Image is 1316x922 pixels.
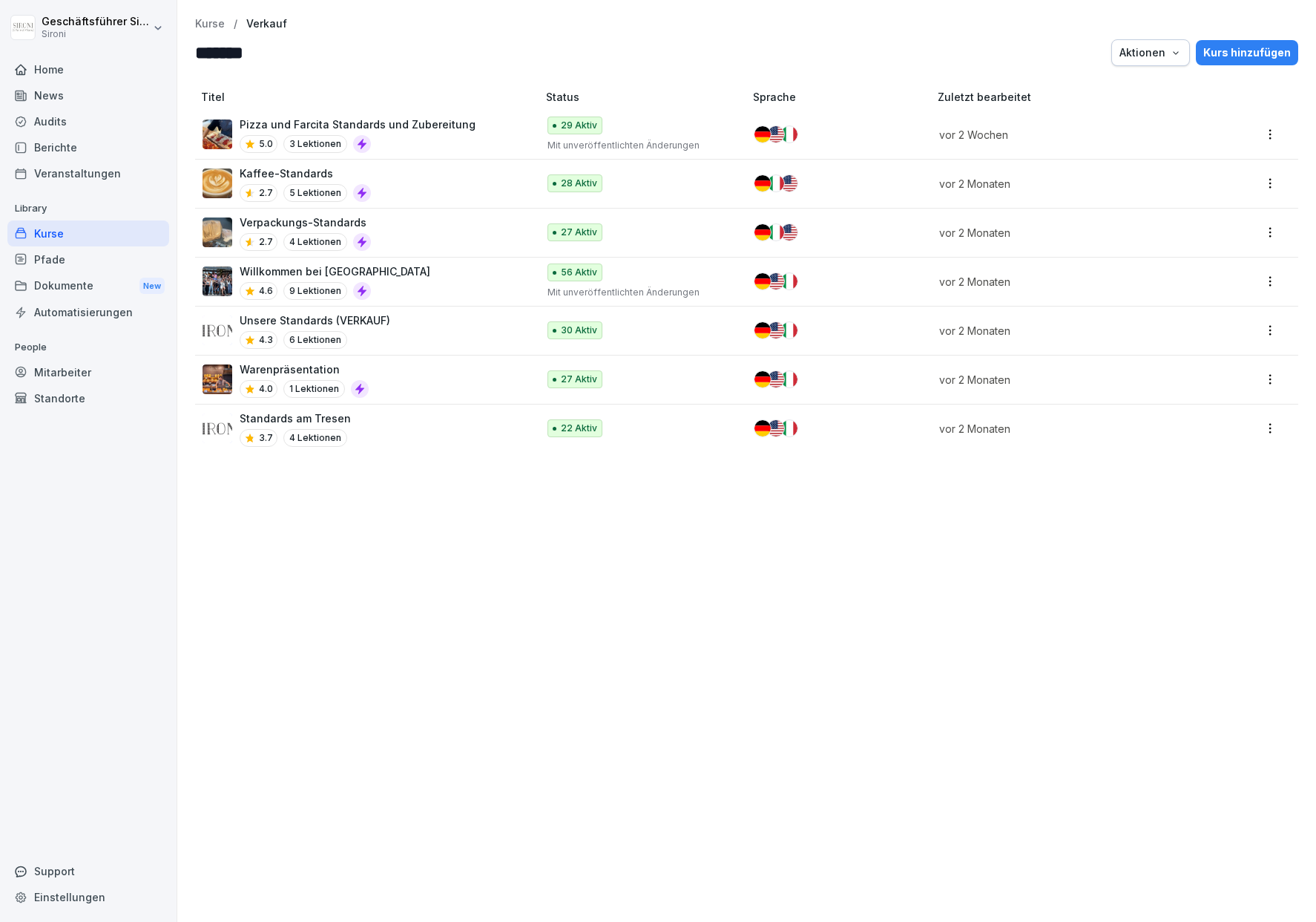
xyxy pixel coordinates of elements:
p: Sironi [42,29,150,39]
p: 3 Lektionen [283,135,347,153]
img: us.svg [781,224,797,241]
p: Library [7,197,169,220]
img: it.svg [768,175,784,192]
a: Einstellungen [7,884,169,910]
a: Mitarbeiter [7,359,169,385]
p: vor 2 Monaten [939,372,1188,388]
p: Zuletzt bearbeitet [938,89,1206,105]
p: 2.7 [259,186,273,200]
p: 27 Aktiv [561,226,597,239]
img: us.svg [768,322,784,339]
p: 4 Lektionen [283,233,347,251]
p: 4.6 [259,284,273,298]
p: Geschäftsführer Sironi [42,16,150,28]
img: km4heinxktm3m47uv6i6dr0s.png [203,169,232,198]
p: vor 2 Wochen [939,127,1188,143]
p: vor 2 Monaten [939,225,1188,241]
p: Warenpräsentation [240,362,369,377]
p: 4 Lektionen [283,429,347,447]
p: Willkommen bei [GEOGRAPHIC_DATA] [240,264,430,279]
img: us.svg [768,420,784,437]
img: it.svg [768,224,784,241]
img: de.svg [754,273,771,290]
p: / [234,18,237,30]
p: 29 Aktiv [561,119,597,132]
div: Support [7,858,169,884]
div: Audits [7,108,169,134]
p: 3.7 [259,431,273,445]
p: Standards am Tresen [240,411,351,426]
p: vor 2 Monaten [939,176,1188,192]
p: 27 Aktiv [561,373,597,386]
p: 9 Lektionen [283,282,347,300]
div: Dokumente [7,272,169,300]
img: us.svg [781,175,797,192]
p: 2.7 [259,235,273,249]
img: de.svg [754,322,771,339]
img: zyvhtweyt47y1etu6k7gt48a.png [203,120,232,149]
p: vor 2 Monaten [939,421,1188,437]
p: 5.0 [259,137,273,151]
img: it.svg [781,420,797,437]
img: de.svg [754,126,771,143]
a: Veranstaltungen [7,160,169,186]
img: de.svg [754,175,771,192]
p: 1 Lektionen [283,380,345,398]
p: 28 Aktiv [561,177,597,190]
p: 22 Aktiv [561,422,597,435]
a: News [7,82,169,108]
p: vor 2 Monaten [939,323,1188,339]
img: de.svg [754,224,771,241]
img: xmkdnyjyz2x3qdpcryl1xaw9.png [203,267,232,296]
div: New [139,278,165,295]
p: 30 Aktiv [561,324,597,337]
a: Berichte [7,134,169,160]
div: Aktionen [1119,45,1182,61]
div: Automatisierungen [7,299,169,325]
a: Standorte [7,385,169,411]
button: Kurs hinzufügen [1196,40,1298,65]
p: Mit unveröffentlichten Änderungen [547,139,730,152]
p: 6 Lektionen [283,331,347,349]
img: us.svg [768,371,784,388]
div: Kurs hinzufügen [1203,45,1291,61]
img: lqv555mlp0nk8rvfp4y70ul5.png [203,315,232,345]
img: us.svg [768,126,784,143]
p: Titel [201,89,540,105]
p: Unsere Standards (VERKAUF) [240,313,390,328]
img: it.svg [781,273,797,290]
img: fasetpntm7x32yk9zlbwihav.png [203,218,232,247]
img: it.svg [781,126,797,143]
p: Sprache [753,89,932,105]
img: de.svg [754,371,771,388]
button: Aktionen [1111,39,1190,66]
a: Kurse [195,18,225,30]
img: it.svg [781,371,797,388]
p: Pizza und Farcita Standards und Zubereitung [240,117,476,132]
a: DokumenteNew [7,272,169,300]
p: vor 2 Monaten [939,274,1188,290]
img: it.svg [781,322,797,339]
a: Home [7,56,169,82]
img: us.svg [768,273,784,290]
p: 56 Aktiv [561,266,597,279]
img: lqv555mlp0nk8rvfp4y70ul5.png [203,413,232,443]
p: Status [546,89,748,105]
a: Verkauf [246,18,287,30]
div: Pfade [7,246,169,272]
img: de.svg [754,420,771,437]
a: Kurse [7,220,169,246]
p: Kaffee-Standards [240,166,371,181]
img: s9szdvbzmher50hzynduxgud.png [203,364,232,394]
p: 4.0 [259,382,273,396]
